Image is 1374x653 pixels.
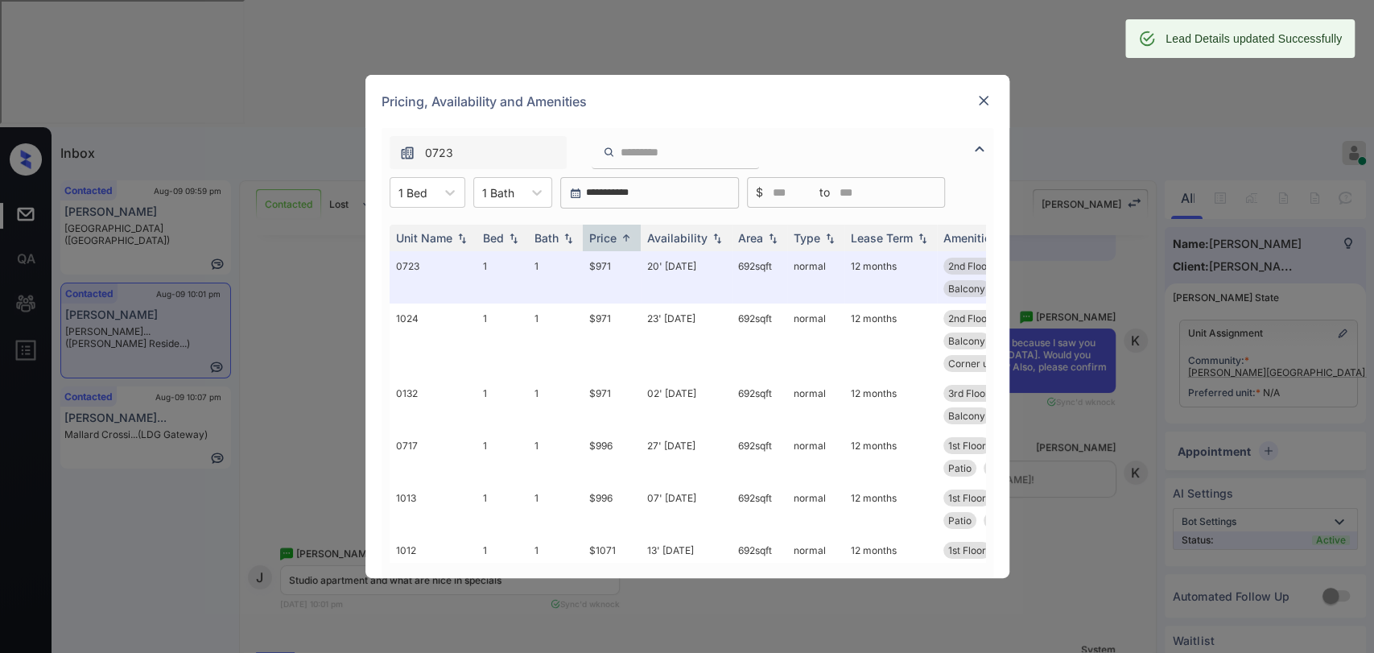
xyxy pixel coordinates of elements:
[948,440,986,452] span: 1st Floor
[943,231,997,245] div: Amenities
[844,304,937,378] td: 12 months
[528,304,583,378] td: 1
[390,304,477,378] td: 1024
[603,145,615,159] img: icon-zuma
[365,75,1009,128] div: Pricing, Availability and Amenities
[647,231,708,245] div: Availability
[583,251,641,304] td: $971
[399,145,415,161] img: icon-zuma
[390,378,477,431] td: 0132
[528,535,583,610] td: 1
[528,378,583,431] td: 1
[948,387,989,399] span: 3rd Floor
[560,233,576,244] img: sorting
[738,231,763,245] div: Area
[483,231,504,245] div: Bed
[948,462,972,474] span: Patio
[477,431,528,483] td: 1
[976,93,992,109] img: close
[1166,24,1342,53] div: Lead Details updated Successfully
[583,304,641,378] td: $971
[948,357,1000,370] span: Corner unit
[787,378,844,431] td: normal
[583,431,641,483] td: $996
[948,492,986,504] span: 1st Floor
[618,232,634,244] img: sorting
[794,231,820,245] div: Type
[477,535,528,610] td: 1
[641,304,732,378] td: 23' [DATE]
[589,231,617,245] div: Price
[732,431,787,483] td: 692 sqft
[641,251,732,304] td: 20' [DATE]
[583,535,641,610] td: $1071
[477,378,528,431] td: 1
[970,139,989,159] img: icon-zuma
[583,483,641,535] td: $996
[732,304,787,378] td: 692 sqft
[822,233,838,244] img: sorting
[787,304,844,378] td: normal
[844,483,937,535] td: 12 months
[787,483,844,535] td: normal
[732,535,787,610] td: 692 sqft
[948,260,991,272] span: 2nd Floor
[534,231,559,245] div: Bath
[732,251,787,304] td: 692 sqft
[844,431,937,483] td: 12 months
[454,233,470,244] img: sorting
[396,231,452,245] div: Unit Name
[756,184,763,201] span: $
[765,233,781,244] img: sorting
[477,251,528,304] td: 1
[709,233,725,244] img: sorting
[948,283,985,295] span: Balcony
[641,483,732,535] td: 07' [DATE]
[819,184,830,201] span: to
[477,304,528,378] td: 1
[390,251,477,304] td: 0723
[948,515,972,527] span: Patio
[948,410,985,422] span: Balcony
[914,233,930,244] img: sorting
[787,535,844,610] td: normal
[732,378,787,431] td: 692 sqft
[844,378,937,431] td: 12 months
[787,251,844,304] td: normal
[390,535,477,610] td: 1012
[851,231,913,245] div: Lease Term
[505,233,522,244] img: sorting
[390,483,477,535] td: 1013
[787,431,844,483] td: normal
[528,483,583,535] td: 1
[641,378,732,431] td: 02' [DATE]
[948,335,985,347] span: Balcony
[528,251,583,304] td: 1
[844,535,937,610] td: 12 months
[844,251,937,304] td: 12 months
[641,535,732,610] td: 13' [DATE]
[641,431,732,483] td: 27' [DATE]
[528,431,583,483] td: 1
[390,431,477,483] td: 0717
[477,483,528,535] td: 1
[948,544,986,556] span: 1st Floor
[425,144,453,162] span: 0723
[583,378,641,431] td: $971
[732,483,787,535] td: 692 sqft
[948,312,991,324] span: 2nd Floor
